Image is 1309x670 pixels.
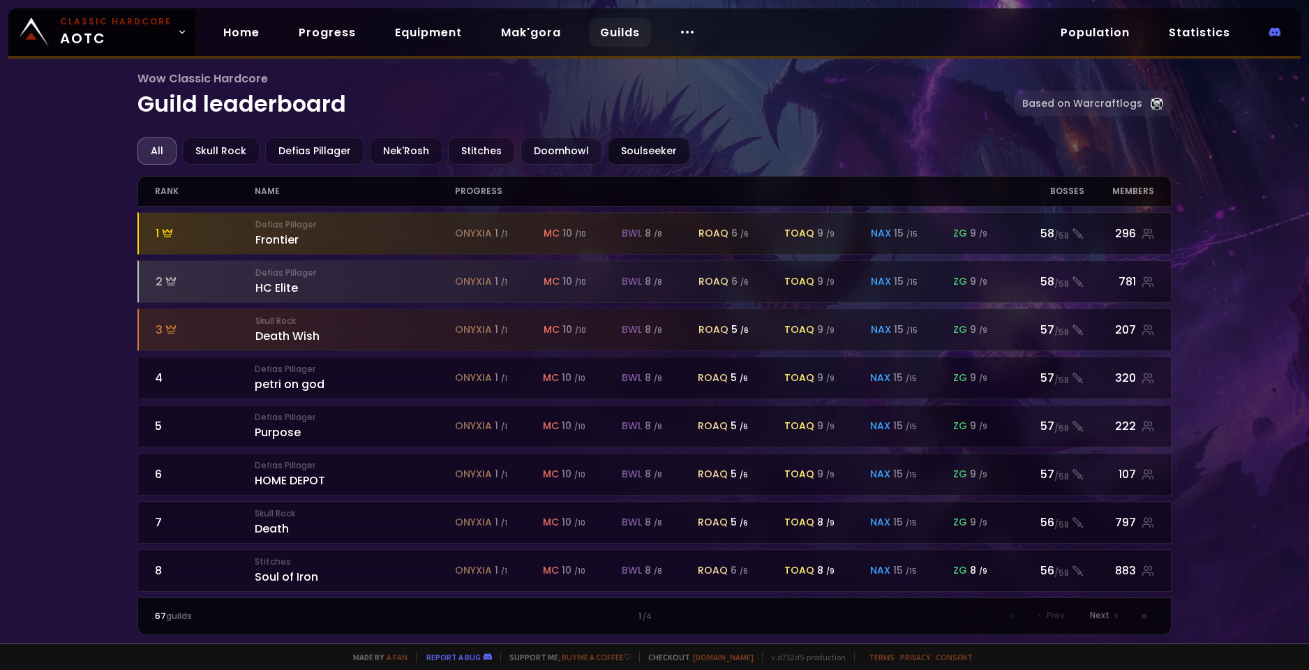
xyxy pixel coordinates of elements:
[1084,177,1154,206] div: members
[255,507,454,537] div: Death
[455,177,1004,206] div: progress
[1090,609,1109,622] span: Next
[970,419,987,433] div: 9
[490,18,572,47] a: Mak'gora
[817,274,835,289] div: 9
[255,363,454,375] small: Defias Pillager
[953,563,967,578] span: zg
[562,563,585,578] div: 10
[137,70,1014,87] span: Wow Classic Hardcore
[740,566,748,576] small: / 6
[501,277,507,288] small: / 1
[784,226,814,241] span: toaq
[137,212,1172,255] a: 1Defias PillagerFrontieronyxia 1 /1mc 10 /10bwl 8 /8roaq 6 /6toaq 9 /9nax 15 /15zg 9 /958/58296
[970,274,987,289] div: 9
[137,260,1172,303] a: 2Defias PillagerHC Eliteonyxia 1 /1mc 10 /10bwl 8 /8roaq 6 /6toaq 9 /9nax 15 /15zg 9 /958/58781
[645,226,662,241] div: 8
[562,515,585,530] div: 10
[979,325,987,336] small: / 9
[8,8,195,56] a: Classic HardcoreAOTC
[543,563,559,578] span: mc
[698,515,728,530] span: roaq
[740,518,748,528] small: / 6
[654,277,662,288] small: / 8
[979,277,987,288] small: / 9
[255,459,454,472] small: Defias Pillager
[1054,230,1069,242] small: / 58
[137,549,1172,592] a: 8StitchesSoul of Irononyxia 1 /1mc 10 /10bwl 8 /8roaq 6 /6toaq 8 /9nax 15 /15zg 8 /956/58883
[731,563,748,578] div: 6
[893,419,917,433] div: 15
[740,277,749,288] small: / 6
[137,357,1172,399] a: 4Defias Pillagerpetri on godonyxia 1 /1mc 10 /10bwl 8 /8roaq 5 /6toaq 9 /9nax 15 /15zg 9 /957/58320
[1084,225,1154,242] div: 296
[500,652,631,662] span: Support me,
[645,322,662,337] div: 8
[155,562,255,579] div: 8
[1014,91,1172,117] a: Based on Warcraftlogs
[936,652,973,662] a: Consent
[137,137,177,165] div: All
[543,515,559,530] span: mc
[953,467,967,482] span: zg
[544,274,560,289] span: mc
[826,325,835,336] small: / 9
[817,467,835,482] div: 9
[155,177,255,206] div: rank
[979,566,987,576] small: / 9
[906,518,917,528] small: / 15
[979,422,987,432] small: / 9
[953,322,967,337] span: zg
[455,467,492,482] span: onyxia
[574,518,585,528] small: / 10
[731,419,748,433] div: 5
[894,274,918,289] div: 15
[970,515,987,530] div: 9
[622,467,642,482] span: bwl
[784,371,814,385] span: toaq
[900,652,930,662] a: Privacy
[817,419,835,433] div: 9
[639,652,754,662] span: Checkout
[740,470,748,480] small: / 6
[137,308,1172,351] a: 3Skull RockDeath Wishonyxia 1 /1mc 10 /10bwl 8 /8roaq 5 /6toaq 9 /9nax 15 /15zg 9 /957/58207
[731,274,749,289] div: 6
[212,18,271,47] a: Home
[255,267,455,279] small: Defias Pillager
[255,459,454,489] div: HOME DEPOT
[255,507,454,520] small: Skull Rock
[906,373,917,384] small: / 15
[622,274,642,289] span: bwl
[137,453,1172,496] a: 6Defias PillagerHOME DEPOTonyxia 1 /1mc 10 /10bwl 8 /8roaq 5 /6toaq 9 /9nax 15 /15zg 9 /957/58107
[870,467,890,482] span: nax
[455,274,492,289] span: onyxia
[731,467,748,482] div: 5
[1084,369,1154,387] div: 320
[731,515,748,530] div: 5
[826,277,835,288] small: / 9
[575,277,586,288] small: / 10
[622,563,642,578] span: bwl
[654,470,662,480] small: / 8
[495,563,507,578] div: 1
[826,229,835,239] small: / 9
[574,566,585,576] small: / 10
[255,267,455,297] div: HC Elite
[501,566,507,576] small: / 1
[495,467,507,482] div: 1
[622,515,642,530] span: bwl
[826,422,835,432] small: / 9
[562,322,586,337] div: 10
[870,419,890,433] span: nax
[137,70,1014,121] h1: Guild leaderboard
[893,515,917,530] div: 15
[698,322,728,337] span: roaq
[645,371,662,385] div: 8
[1049,18,1141,47] a: Population
[894,226,918,241] div: 15
[1158,18,1241,47] a: Statistics
[501,422,507,432] small: / 1
[1054,326,1069,338] small: / 58
[1054,470,1069,483] small: / 58
[698,563,728,578] span: roaq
